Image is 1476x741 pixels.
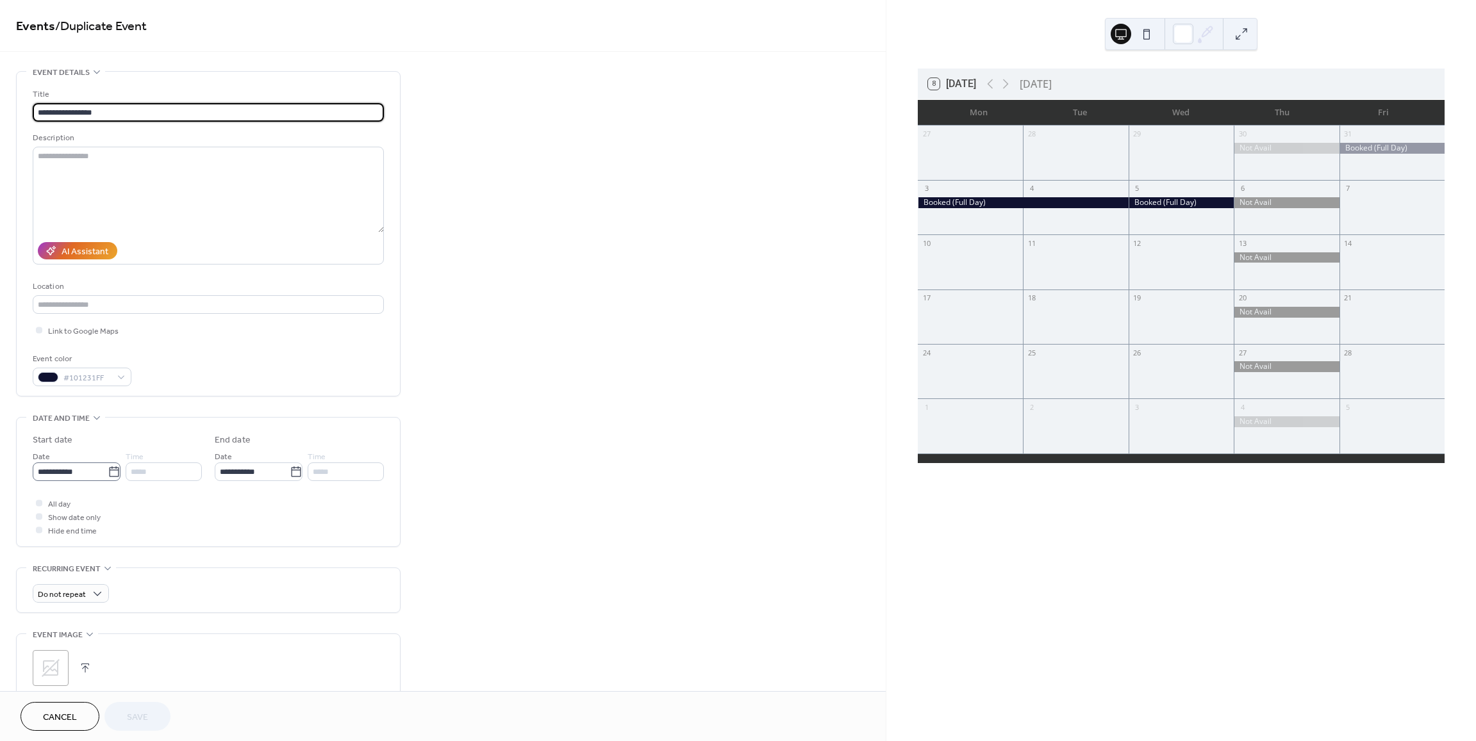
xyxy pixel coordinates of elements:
[1234,143,1339,154] div: Not Avail
[1234,307,1339,318] div: Not Avail
[33,434,72,447] div: Start date
[1027,184,1036,193] div: 4
[215,450,232,464] span: Date
[33,628,83,642] span: Event image
[38,242,117,259] button: AI Assistant
[1234,416,1339,427] div: Not Avail
[1129,197,1234,208] div: Booked (Full Day)
[924,75,981,93] button: 8[DATE]
[48,498,70,511] span: All day
[126,450,144,464] span: Time
[1234,252,1339,263] div: Not Avail
[1343,129,1353,139] div: 31
[1132,184,1142,193] div: 5
[16,14,55,39] a: Events
[1132,238,1142,248] div: 12
[1343,184,1353,193] div: 7
[308,450,326,464] span: Time
[922,402,931,412] div: 1
[922,238,931,248] div: 10
[1132,129,1142,139] div: 29
[1027,402,1036,412] div: 2
[1343,348,1353,357] div: 28
[1132,402,1142,412] div: 3
[1027,348,1036,357] div: 25
[1132,348,1142,357] div: 26
[1238,238,1247,248] div: 13
[1238,348,1247,357] div: 27
[33,131,381,145] div: Description
[1238,184,1247,193] div: 6
[33,352,129,366] div: Event color
[48,511,101,525] span: Show date only
[33,412,90,425] span: Date and time
[1234,197,1339,208] div: Not Avail
[1027,293,1036,303] div: 18
[1027,238,1036,248] div: 11
[33,562,101,576] span: Recurring event
[1020,76,1052,92] div: [DATE]
[33,280,381,293] div: Location
[1027,129,1036,139] div: 28
[33,450,50,464] span: Date
[922,129,931,139] div: 27
[215,434,251,447] div: End date
[38,587,86,602] span: Do not repeat
[1232,100,1333,126] div: Thu
[1238,129,1247,139] div: 30
[918,197,1129,208] div: Booked (Full Day)
[922,184,931,193] div: 3
[55,14,147,39] span: / Duplicate Event
[1238,293,1247,303] div: 20
[922,293,931,303] div: 17
[33,88,381,101] div: Title
[1343,402,1353,412] div: 5
[48,525,97,538] span: Hide end time
[928,100,1029,126] div: Mon
[1238,402,1247,412] div: 4
[1234,361,1339,372] div: Not Avail
[63,371,111,385] span: #101231FF
[1131,100,1232,126] div: Wed
[1029,100,1131,126] div: Tue
[43,711,77,724] span: Cancel
[1132,293,1142,303] div: 19
[21,702,99,731] button: Cancel
[1333,100,1434,126] div: Fri
[922,348,931,357] div: 24
[1343,238,1353,248] div: 14
[1343,293,1353,303] div: 21
[33,650,69,686] div: ;
[62,245,108,259] div: AI Assistant
[48,325,119,338] span: Link to Google Maps
[33,66,90,79] span: Event details
[1339,143,1445,154] div: Booked (Full Day)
